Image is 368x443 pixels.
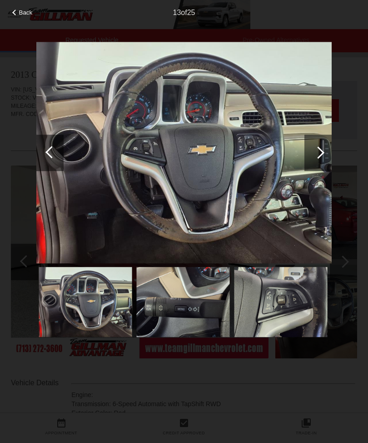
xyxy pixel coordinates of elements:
[234,267,328,337] img: b137e3e0766c0aee45f85e8d9c86f2e4.jpg
[39,267,132,337] img: 19f430435bf4d7cdeb03dde17b1099ea.jpg
[187,9,195,16] span: 25
[19,9,33,16] span: Back
[173,9,181,16] span: 13
[36,42,332,264] img: 19f430435bf4d7cdeb03dde17b1099ea.jpg
[137,267,230,337] img: 213e0c8f11065c95ed326520f7a12dbb.jpg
